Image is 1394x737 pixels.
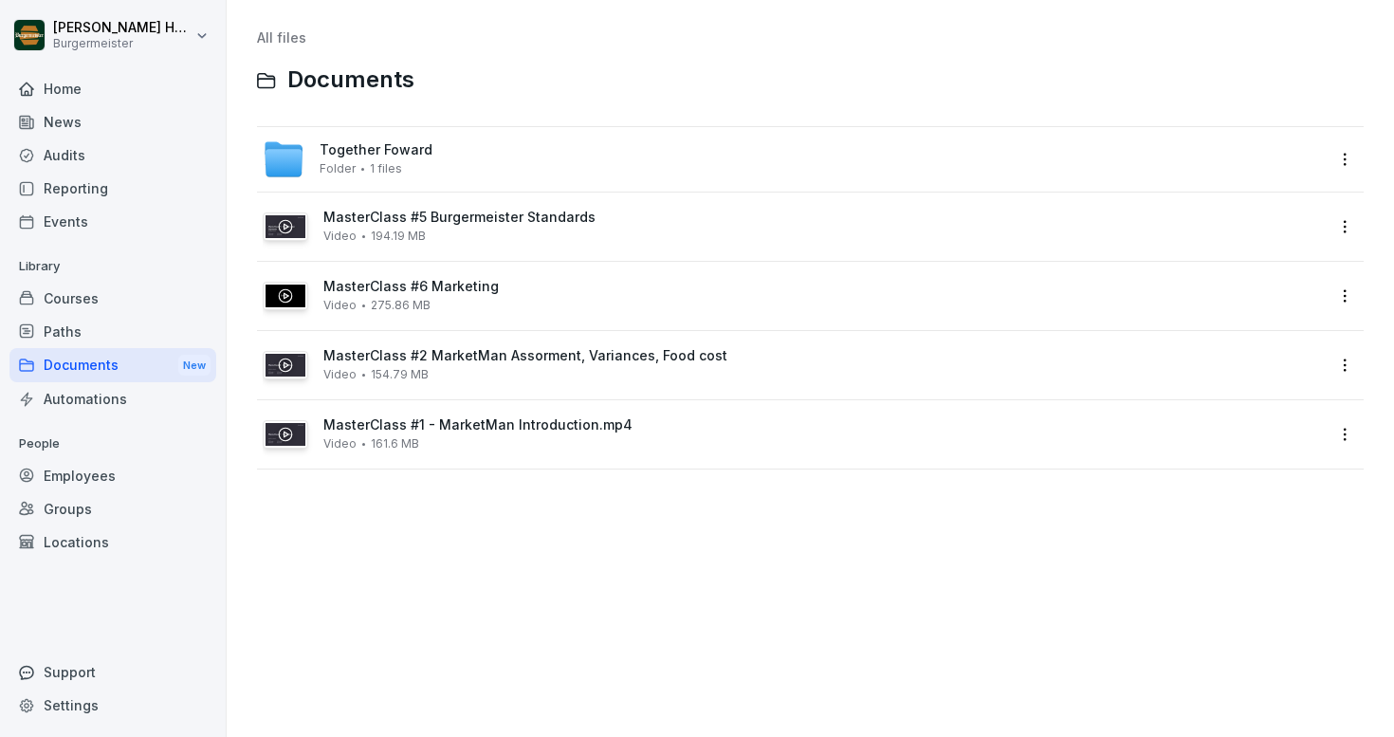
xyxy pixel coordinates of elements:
[9,525,216,559] a: Locations
[9,382,216,415] a: Automations
[323,417,1324,433] span: MasterClass #1 - MarketMan Introduction.mp4
[178,355,211,377] div: New
[323,230,357,243] span: Video
[9,689,216,722] a: Settings
[371,368,429,381] span: 154.79 MB
[53,20,192,36] p: [PERSON_NAME] Halim
[9,348,216,383] div: Documents
[371,299,431,312] span: 275.86 MB
[9,72,216,105] a: Home
[323,279,1324,295] span: MasterClass #6 Marketing
[9,138,216,172] a: Audits
[320,142,432,158] span: Together Foward
[9,282,216,315] a: Courses
[9,655,216,689] div: Support
[9,172,216,205] a: Reporting
[9,251,216,282] p: Library
[263,138,1324,180] a: Together FowardFolder1 files
[323,437,357,451] span: Video
[323,299,357,312] span: Video
[9,492,216,525] a: Groups
[323,348,1324,364] span: MasterClass #2 MarketMan Assorment, Variances, Food cost
[323,368,357,381] span: Video
[370,162,402,175] span: 1 files
[53,37,192,50] p: Burgermeister
[320,162,356,175] span: Folder
[9,205,216,238] a: Events
[257,29,306,46] a: All files
[371,437,419,451] span: 161.6 MB
[9,348,216,383] a: DocumentsNew
[287,66,414,94] span: Documents
[9,315,216,348] a: Paths
[9,459,216,492] a: Employees
[323,210,1324,226] span: MasterClass #5 Burgermeister Standards
[9,105,216,138] a: News
[9,429,216,459] p: People
[371,230,426,243] span: 194.19 MB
